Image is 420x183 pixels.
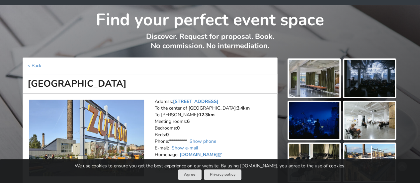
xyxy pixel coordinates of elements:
[289,102,339,139] img: Zuzeum Art Centre | Riga | Event place - gallery picture
[344,144,395,181] img: Zuzeum Art Centre | Riga | Event place - gallery picture
[177,125,180,131] strong: 0
[23,5,397,31] h1: Find your perfect event space
[155,98,273,165] address: Address: To the center of [GEOGRAPHIC_DATA]: To [PERSON_NAME]: Meeting rooms: Bedrooms: Beds: Pho...
[178,169,202,180] button: Agree
[344,60,395,97] img: Zuzeum Art Centre | Riga | Event place - gallery picture
[28,62,41,69] a: < Back
[187,118,190,125] strong: 6
[29,100,144,177] a: Unusual venues | Riga | Zuzeum Art Centre 1 / 31
[23,32,397,57] p: Discover. Request for proposal. Book. No commission. No intermediation.
[190,138,216,144] a: Show phone
[199,112,214,118] strong: 12.3km
[23,74,278,94] h1: [GEOGRAPHIC_DATA]
[204,169,241,180] a: Privacy policy
[166,132,169,138] strong: 0
[344,102,395,139] img: Zuzeum Art Centre | Riga | Event place - gallery picture
[289,144,339,181] img: Zuzeum Art Centre | Riga | Event place - gallery picture
[289,60,339,97] img: Zuzeum Art Centre | Riga | Event place - gallery picture
[180,151,223,158] a: [DOMAIN_NAME]
[173,98,218,105] a: [STREET_ADDRESS]
[29,100,144,177] img: Unusual venues | Riga | Zuzeum Art Centre
[237,105,250,111] strong: 3.4km
[172,145,198,151] a: Show e-mail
